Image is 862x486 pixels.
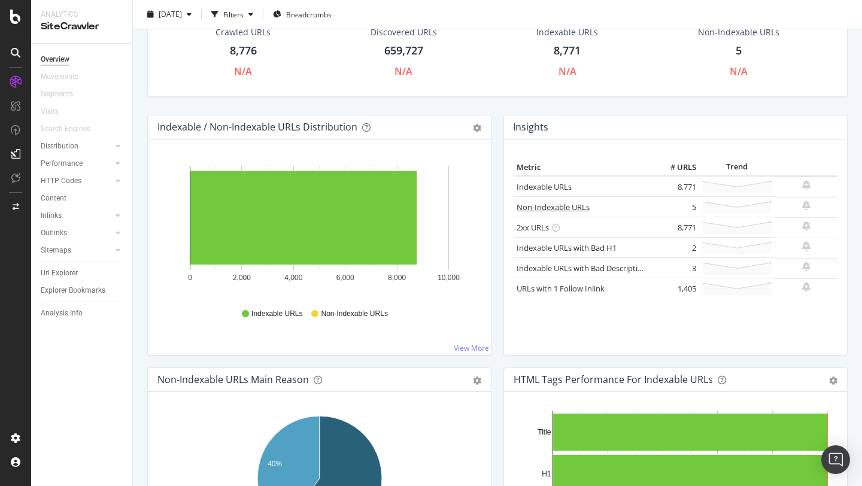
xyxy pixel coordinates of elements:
[41,20,123,34] div: SiteCrawler
[41,157,83,170] div: Performance
[651,238,699,258] td: 2
[517,263,647,274] a: Indexable URLs with Bad Description
[41,71,78,83] div: Movements
[268,460,282,468] text: 40%
[802,201,811,210] div: bell-plus
[157,373,309,385] div: Non-Indexable URLs Main Reason
[234,65,252,78] div: N/A
[821,445,850,474] div: Open Intercom Messenger
[41,227,112,239] a: Outlinks
[41,157,112,170] a: Performance
[698,26,779,38] div: Non-Indexable URLs
[802,241,811,251] div: bell-plus
[802,221,811,230] div: bell-plus
[41,123,102,135] a: Search Engines
[284,274,302,282] text: 4,000
[215,26,271,38] div: Crawled URLs
[41,71,90,83] a: Movements
[699,159,775,177] th: Trend
[513,119,548,135] h4: Insights
[730,65,748,78] div: N/A
[438,274,460,282] text: 10,000
[268,5,336,24] button: Breadcrumbs
[321,309,387,319] span: Non-Indexable URLs
[157,121,357,133] div: Indexable / Non-Indexable URLs Distribution
[41,53,124,66] a: Overview
[554,43,581,59] div: 8,771
[41,88,73,101] div: Segments
[371,26,437,38] div: Discovered URLs
[207,5,258,24] button: Filters
[651,278,699,299] td: 1,405
[41,244,71,257] div: Sitemaps
[559,65,576,78] div: N/A
[41,10,123,20] div: Analytics
[41,140,112,153] a: Distribution
[159,9,182,19] span: 2025 May. 29th
[517,283,605,294] a: URLs with 1 Follow Inlink
[233,274,251,282] text: 2,000
[517,181,572,192] a: Indexable URLs
[230,43,257,59] div: 8,776
[651,197,699,217] td: 5
[514,159,651,177] th: Metric
[41,284,124,297] a: Explorer Bookmarks
[517,222,549,233] a: 2xx URLs
[286,9,332,19] span: Breadcrumbs
[41,307,124,320] a: Analysis Info
[188,274,192,282] text: 0
[41,192,124,205] a: Content
[41,175,81,187] div: HTTP Codes
[251,309,302,319] span: Indexable URLs
[41,307,83,320] div: Analysis Info
[41,267,78,280] div: Url Explorer
[394,65,412,78] div: N/A
[538,428,551,436] text: Title
[514,373,713,385] div: HTML Tags Performance for Indexable URLs
[802,262,811,271] div: bell-plus
[142,5,196,24] button: [DATE]
[41,140,78,153] div: Distribution
[517,202,590,212] a: Non-Indexable URLs
[536,26,598,38] div: Indexable URLs
[542,470,551,478] text: H1
[41,284,105,297] div: Explorer Bookmarks
[651,258,699,278] td: 3
[41,105,71,118] a: Visits
[41,175,112,187] a: HTTP Codes
[736,43,742,59] div: 5
[41,192,66,205] div: Content
[41,88,85,101] a: Segments
[473,376,481,385] div: gear
[41,209,112,222] a: Inlinks
[41,227,67,239] div: Outlinks
[41,267,124,280] a: Url Explorer
[454,343,489,353] a: View More
[41,209,62,222] div: Inlinks
[41,123,90,135] div: Search Engines
[41,105,59,118] div: Visits
[41,244,112,257] a: Sitemaps
[651,159,699,177] th: # URLS
[157,159,481,297] svg: A chart.
[41,53,69,66] div: Overview
[388,274,406,282] text: 8,000
[384,43,423,59] div: 659,727
[802,282,811,291] div: bell-plus
[517,242,617,253] a: Indexable URLs with Bad H1
[651,217,699,238] td: 8,771
[473,124,481,132] div: gear
[829,376,837,385] div: gear
[651,176,699,197] td: 8,771
[802,180,811,190] div: bell-plus
[223,9,244,19] div: Filters
[336,274,354,282] text: 6,000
